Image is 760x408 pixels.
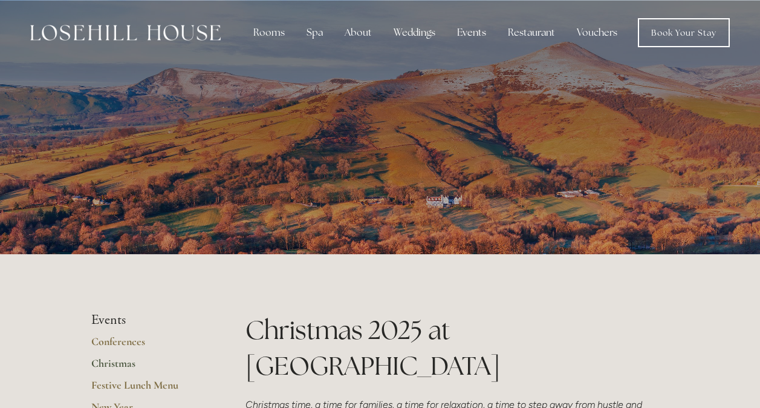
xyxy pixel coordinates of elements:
[91,335,207,357] a: Conferences
[297,21,333,45] div: Spa
[91,312,207,328] li: Events
[567,21,627,45] a: Vouchers
[91,378,207,400] a: Festive Lunch Menu
[384,21,445,45] div: Weddings
[30,25,221,41] img: Losehill House
[335,21,382,45] div: About
[245,312,669,384] h1: Christmas 2025 at [GEOGRAPHIC_DATA]
[447,21,496,45] div: Events
[91,357,207,378] a: Christmas
[498,21,565,45] div: Restaurant
[638,18,730,47] a: Book Your Stay
[244,21,294,45] div: Rooms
